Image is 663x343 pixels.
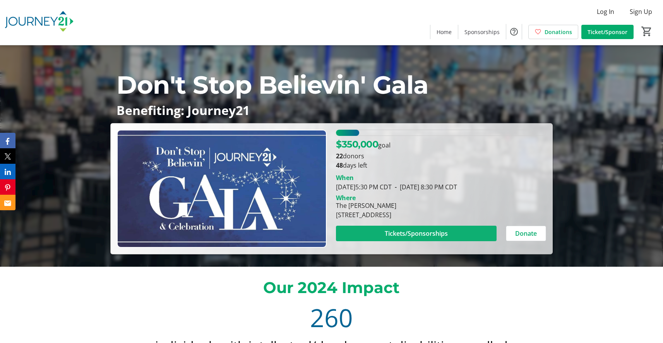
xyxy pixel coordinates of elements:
a: Sponsorships [458,25,506,39]
span: Donate [515,229,537,238]
button: Log In [591,5,620,18]
p: days left [336,161,546,170]
button: Cart [640,24,654,38]
img: Journey21's Logo [5,3,74,42]
p: Our 2024 Impact [120,276,543,299]
span: $350,000 [336,139,378,150]
div: Where [336,195,356,201]
button: Donate [506,226,546,241]
span: Donations [545,28,572,36]
p: donors [336,151,546,161]
div: 11.033788571428573% of fundraising goal reached [336,130,546,136]
button: Sign Up [624,5,658,18]
p: Benefiting: Journey21 [116,103,546,117]
b: 22 [336,152,343,160]
span: Sign Up [630,7,652,16]
button: Tickets/Sponsorships [336,226,496,241]
span: Home [437,28,452,36]
a: Donations [528,25,578,39]
span: Sponsorships [464,28,500,36]
div: [STREET_ADDRESS] [336,210,396,220]
p: Don't Stop Believin' Gala [116,66,546,103]
img: Campaign CTA Media Photo [117,130,327,248]
button: Help [506,24,522,39]
p: goal [336,137,391,151]
div: The [PERSON_NAME] [336,201,396,210]
span: Ticket/Sponsor [588,28,627,36]
span: 48 [336,161,343,170]
span: Log In [597,7,614,16]
div: 260 [120,299,543,336]
span: [DATE] 8:30 PM CDT [392,183,457,191]
span: Tickets/Sponsorships [385,229,448,238]
span: [DATE] 5:30 PM CDT [336,183,392,191]
a: Ticket/Sponsor [581,25,634,39]
span: - [392,183,400,191]
div: When [336,173,354,182]
a: Home [430,25,458,39]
